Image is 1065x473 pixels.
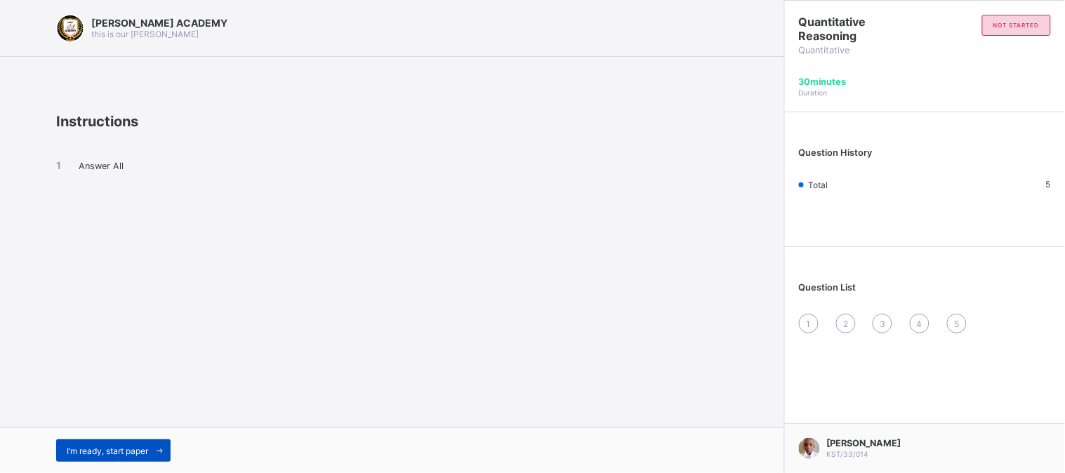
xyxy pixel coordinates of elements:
[827,438,901,448] span: [PERSON_NAME]
[807,319,811,329] span: 1
[56,113,138,130] span: Instructions
[954,319,959,329] span: 5
[843,319,848,329] span: 2
[799,88,828,97] span: Duration
[808,180,828,190] span: Total
[799,147,873,158] span: Question History
[917,319,922,329] span: 4
[993,22,1040,29] span: not started
[799,45,925,55] span: Quantitative
[799,76,847,87] span: 30 minutes
[67,446,148,456] span: I’m ready, start paper
[1046,179,1051,189] span: 5
[880,319,885,329] span: 3
[91,29,199,39] span: this is our [PERSON_NAME]
[799,282,856,293] span: Question List
[799,15,925,43] span: Quantitative Reasoning
[79,161,124,171] span: Answer All
[827,450,869,458] span: KST/33/014
[91,17,227,29] span: [PERSON_NAME] ACADEMY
